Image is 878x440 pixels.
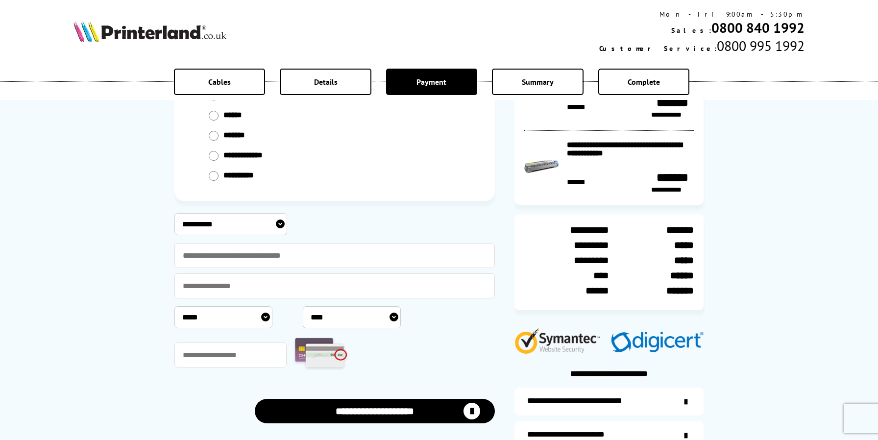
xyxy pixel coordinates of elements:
[671,26,711,35] span: Sales:
[599,10,805,19] div: Mon - Fri 9:00am - 5:30pm
[599,44,717,53] span: Customer Service:
[314,77,338,87] span: Details
[522,77,554,87] span: Summary
[628,77,660,87] span: Complete
[208,77,231,87] span: Cables
[73,21,226,42] img: Printerland Logo
[416,77,446,87] span: Payment
[514,388,704,416] a: additional-ink
[711,19,805,37] a: 0800 840 1992
[717,37,805,55] span: 0800 995 1992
